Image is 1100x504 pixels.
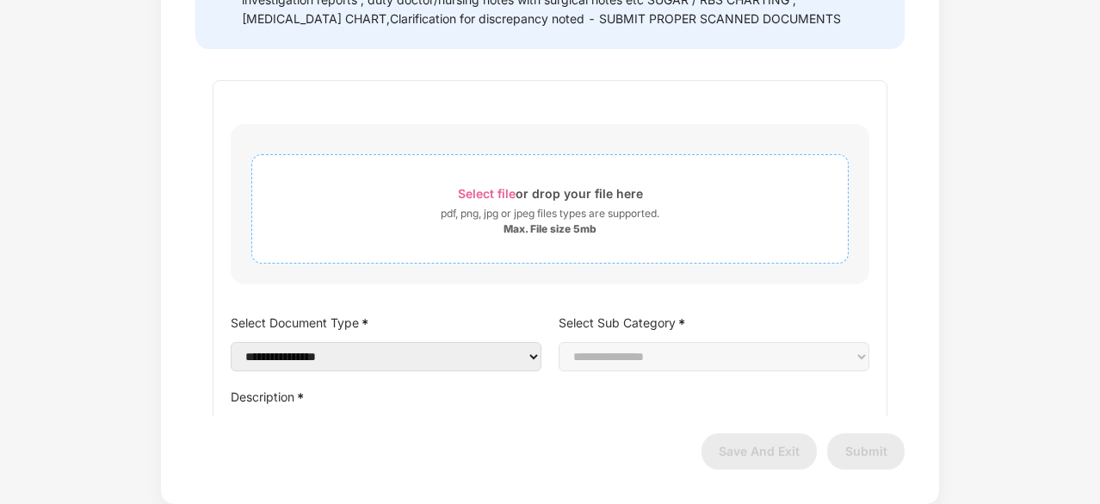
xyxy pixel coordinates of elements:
span: Select fileor drop your file herepdf, png, jpg or jpeg files types are supported.Max. File size 5mb [252,168,848,250]
label: Description [231,384,869,409]
label: Select Sub Category [559,310,869,335]
span: Save And Exit [719,444,800,458]
div: pdf, png, jpg or jpeg files types are supported. [441,205,659,222]
div: Max. File size 5mb [504,222,596,236]
button: Submit [827,433,905,470]
div: or drop your file here [458,182,643,205]
span: Submit [845,444,887,458]
button: Save And Exit [701,433,817,470]
label: Select Document Type [231,310,541,335]
span: Select file [458,186,516,201]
